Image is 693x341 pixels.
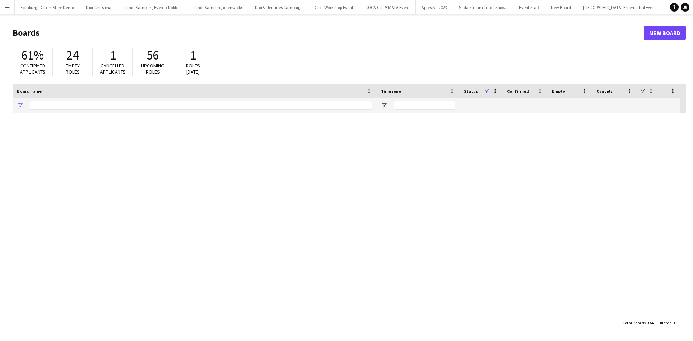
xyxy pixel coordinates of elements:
button: New Board [545,0,577,14]
div: : [658,316,675,330]
button: Lindt Sampling Event x Dobbies [119,0,188,14]
span: Upcoming roles [141,62,164,75]
input: Timezone Filter Input [394,101,455,110]
span: 56 [147,47,159,63]
span: 24 [66,47,79,63]
span: Board name [17,88,42,94]
button: Craft Workshop Event [309,0,359,14]
button: Event Staff [513,0,545,14]
span: Filtered [658,320,672,325]
span: 1 [190,47,196,63]
h1: Boards [13,27,644,38]
input: Board name Filter Input [30,101,372,110]
div: : [623,316,653,330]
span: Empty roles [66,62,80,75]
span: Confirmed applicants [20,62,45,75]
span: 1 [110,47,116,63]
span: Status [464,88,478,94]
button: Open Filter Menu [381,102,387,109]
span: Total Boards [623,320,646,325]
span: Timezone [381,88,401,94]
span: Confirmed [507,88,529,94]
span: 3 [673,320,675,325]
span: Roles [DATE] [186,62,200,75]
button: Open Filter Menu [17,102,23,109]
a: New Board [644,26,686,40]
span: 324 [647,320,653,325]
span: Cancels [597,88,613,94]
button: COCA COLA IAAPA Event [359,0,416,14]
span: Empty [552,88,565,94]
button: Soda Stream Trade Shows [453,0,513,14]
button: Lindt Sampling x Fenwicks [188,0,249,14]
span: 61% [21,47,44,63]
button: Dior Valentines Campaign [249,0,309,14]
button: Edinburgh Gin In-Store Demo [15,0,80,14]
span: Cancelled applicants [100,62,126,75]
button: Dior Christmas [80,0,119,14]
button: Apres Ski 2023 [416,0,453,14]
button: [GEOGRAPHIC_DATA] Experiential Event [577,0,662,14]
